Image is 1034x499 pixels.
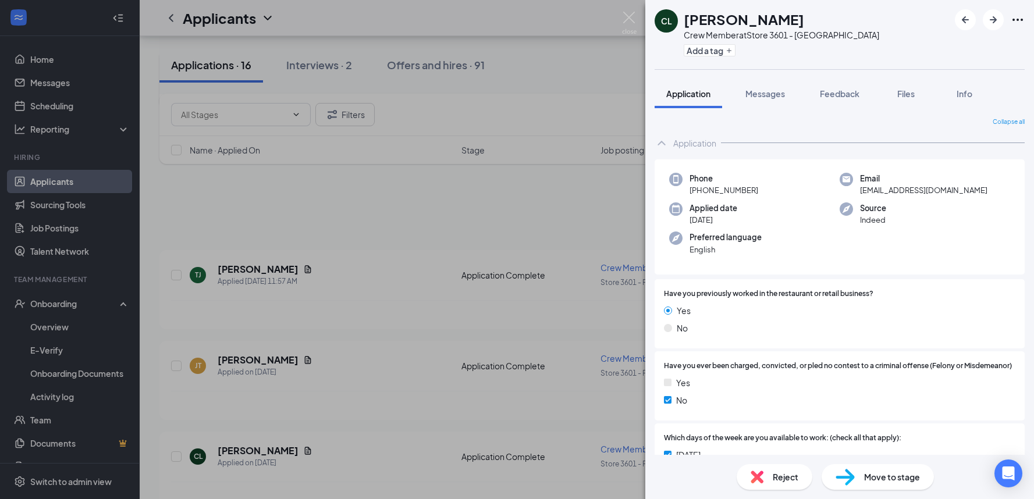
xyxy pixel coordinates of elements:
span: Phone [690,173,758,184]
button: ArrowLeftNew [955,9,976,30]
div: CL [661,15,672,27]
div: Open Intercom Messenger [994,459,1022,487]
span: Yes [677,304,691,317]
span: [PHONE_NUMBER] [690,184,758,196]
span: [DATE] [690,214,737,226]
span: No [676,394,687,407]
svg: ChevronUp [655,136,669,150]
svg: Plus [726,47,733,54]
span: Email [860,173,987,184]
h1: [PERSON_NAME] [684,9,804,29]
span: Reject [773,471,798,483]
span: Move to stage [864,471,920,483]
span: Info [957,88,972,99]
span: No [677,322,688,334]
button: PlusAdd a tag [684,44,735,56]
span: Application [666,88,710,99]
span: Yes [676,376,690,389]
span: Preferred language [690,231,762,243]
svg: Ellipses [1011,13,1025,27]
span: English [690,244,762,255]
span: Applied date [690,202,737,214]
span: Files [897,88,915,99]
div: Crew Member at Store 3601 - [GEOGRAPHIC_DATA] [684,29,879,41]
span: [EMAIL_ADDRESS][DOMAIN_NAME] [860,184,987,196]
svg: ArrowRight [986,13,1000,27]
span: Collapse all [993,117,1025,127]
div: Application [673,137,716,149]
button: ArrowRight [983,9,1004,30]
span: Have you previously worked in the restaurant or retail business? [664,288,873,300]
span: [DATE] [676,448,701,461]
span: Indeed [860,214,886,226]
span: Source [860,202,886,214]
span: Feedback [820,88,859,99]
span: Messages [745,88,785,99]
span: Have you ever been charged, convicted, or pled no contest to a criminal offense (Felony or Misdem... [664,361,1012,372]
span: Which days of the week are you available to work: (check all that apply): [664,433,901,444]
svg: ArrowLeftNew [958,13,972,27]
